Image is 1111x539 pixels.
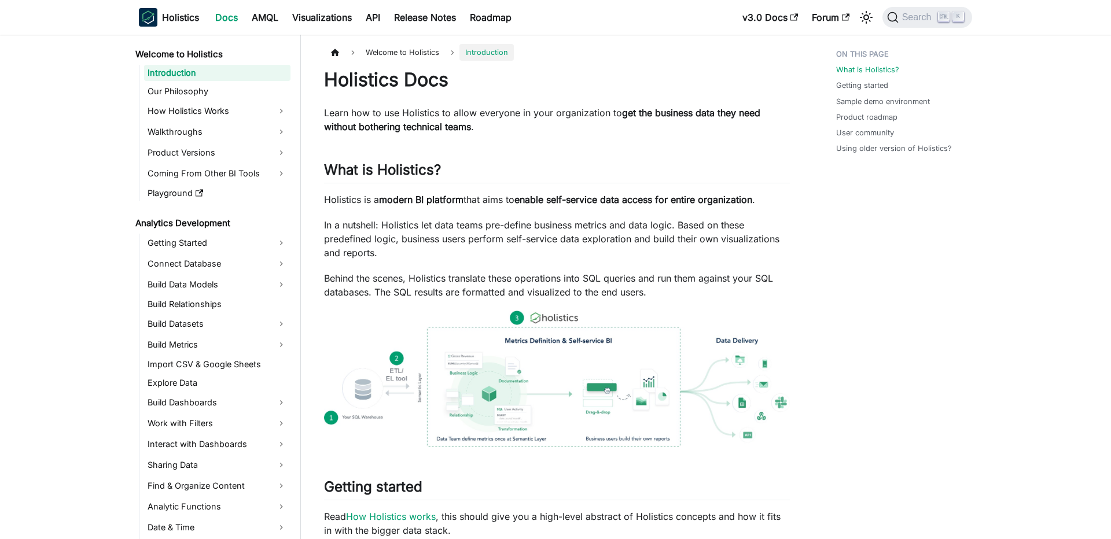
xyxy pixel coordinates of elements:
[144,164,290,183] a: Coming From Other BI Tools
[144,456,290,474] a: Sharing Data
[514,194,752,205] strong: enable self-service data access for entire organization
[324,68,790,91] h1: Holistics Docs
[144,375,290,391] a: Explore Data
[132,46,290,62] a: Welcome to Holistics
[836,112,897,123] a: Product roadmap
[139,8,157,27] img: Holistics
[144,102,290,120] a: How Holistics Works
[324,44,346,61] a: Home page
[144,185,290,201] a: Playground
[132,215,290,231] a: Analytics Development
[324,193,790,206] p: Holistics is a that aims to .
[144,435,290,453] a: Interact with Dashboards
[208,8,245,27] a: Docs
[359,8,387,27] a: API
[836,64,899,75] a: What is Holistics?
[144,275,290,294] a: Build Data Models
[836,80,888,91] a: Getting started
[324,106,790,134] p: Learn how to use Holistics to allow everyone in your organization to .
[324,311,790,447] img: How Holistics fits in your Data Stack
[324,271,790,299] p: Behind the scenes, Holistics translate these operations into SQL queries and run them against you...
[379,194,463,205] strong: modern BI platform
[144,518,290,537] a: Date & Time
[139,8,199,27] a: HolisticsHolistics
[245,8,285,27] a: AMQL
[144,497,290,516] a: Analytic Functions
[144,83,290,99] a: Our Philosophy
[360,44,445,61] span: Welcome to Holistics
[836,96,930,107] a: Sample demo environment
[144,234,290,252] a: Getting Started
[805,8,856,27] a: Forum
[127,35,301,539] nav: Docs sidebar
[952,12,964,22] kbd: K
[144,393,290,412] a: Build Dashboards
[144,335,290,354] a: Build Metrics
[144,315,290,333] a: Build Datasets
[882,7,972,28] button: Search (Ctrl+K)
[144,123,290,141] a: Walkthroughs
[857,8,875,27] button: Switch between dark and light mode (currently light mode)
[324,218,790,260] p: In a nutshell: Holistics let data teams pre-define business metrics and data logic. Based on thes...
[463,8,518,27] a: Roadmap
[144,143,290,162] a: Product Versions
[144,356,290,372] a: Import CSV & Google Sheets
[324,478,790,500] h2: Getting started
[735,8,805,27] a: v3.0 Docs
[459,44,514,61] span: Introduction
[346,511,436,522] a: How Holistics works
[899,12,939,23] span: Search
[836,143,952,154] a: Using older version of Holistics?
[387,8,463,27] a: Release Notes
[324,510,790,537] p: Read , this should give you a high-level abstract of Holistics concepts and how it fits in with t...
[144,254,290,273] a: Connect Database
[285,8,359,27] a: Visualizations
[324,44,790,61] nav: Breadcrumbs
[144,477,290,495] a: Find & Organize Content
[324,161,790,183] h2: What is Holistics?
[144,296,290,312] a: Build Relationships
[144,65,290,81] a: Introduction
[144,414,290,433] a: Work with Filters
[836,127,894,138] a: User community
[162,10,199,24] b: Holistics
